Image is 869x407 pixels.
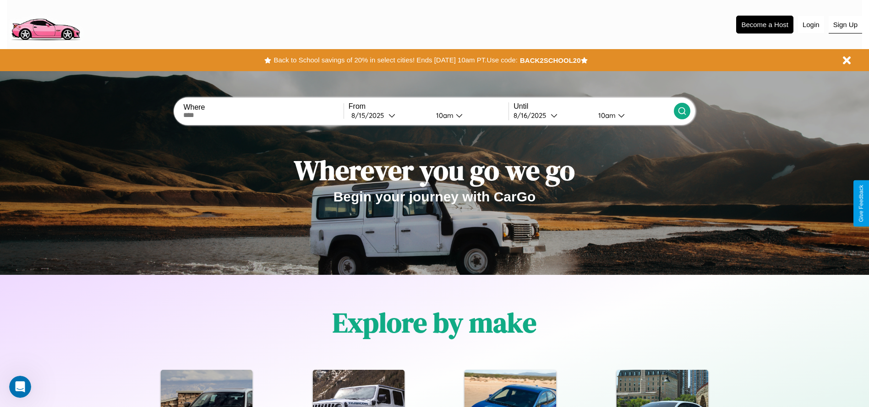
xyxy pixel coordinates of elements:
div: Give Feedback [858,185,864,222]
button: 8/15/2025 [349,111,429,120]
button: Sign Up [829,16,862,33]
button: 10am [429,111,509,120]
label: Where [183,103,343,112]
img: logo [7,5,84,43]
div: 8 / 15 / 2025 [351,111,388,120]
div: 10am [432,111,456,120]
label: From [349,102,508,111]
button: 10am [591,111,674,120]
iframe: Intercom live chat [9,376,31,398]
button: Become a Host [736,16,793,33]
label: Until [514,102,673,111]
div: 8 / 16 / 2025 [514,111,551,120]
button: Login [798,16,824,33]
div: 10am [594,111,618,120]
b: BACK2SCHOOL20 [520,56,581,64]
button: Back to School savings of 20% in select cities! Ends [DATE] 10am PT.Use code: [271,54,519,67]
h1: Explore by make [333,304,536,341]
